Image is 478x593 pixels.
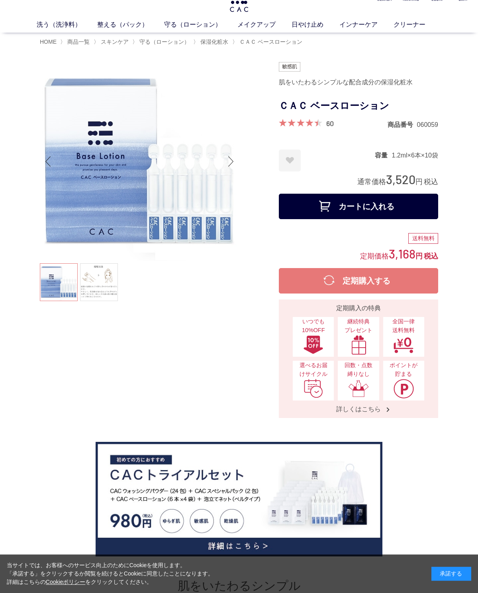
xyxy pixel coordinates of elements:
[94,38,131,46] li: 〉
[199,39,228,45] a: 保湿化粧水
[279,150,301,171] a: お気に入りに登録する
[132,38,192,46] li: 〉
[303,379,324,399] img: 選べるお届けサイクル
[389,246,415,261] span: 3,168
[238,39,302,45] a: ＣＡＣ ベースローション
[357,178,386,186] span: 通常価格
[193,38,230,46] li: 〉
[431,567,471,581] div: 承諾する
[60,38,92,46] li: 〉
[375,151,392,159] dt: 容量
[279,268,438,294] button: 定期購入する
[7,561,214,586] div: 当サイトでは、お客様へのサービス向上のためにCookieを使用します。 「承諾する」をクリックするか閲覧を続けるとCookieに同意したことになります。 詳細はこちらの をクリックしてください。
[392,151,438,159] dd: 1.2ml×6本×10袋
[394,20,441,29] a: クリーナー
[408,233,438,244] div: 送料無料
[415,178,423,186] span: 円
[387,361,420,378] span: ポイントが貯まる
[279,97,438,115] h1: ＣＡＣ ベースローション
[387,317,420,334] span: 全国一律 送料無料
[386,172,415,187] span: 3,520
[415,252,423,260] span: 円
[393,335,414,355] img: 全国一律送料無料
[297,361,330,378] span: 選べるお届けサイクル
[46,579,86,585] a: Cookieポリシー
[99,39,129,45] a: スキンケア
[200,39,228,45] span: 保湿化粧水
[297,317,330,334] span: いつでも10%OFF
[40,146,56,177] div: Previous slide
[67,39,90,45] span: 商品一覧
[101,39,129,45] span: スキンケア
[97,20,164,29] a: 整える（パック）
[164,20,237,29] a: 守る（ローション）
[139,39,190,45] span: 守る（ローション）
[424,252,438,260] span: 税込
[37,20,97,29] a: 洗う（洗浄料）
[393,379,414,399] img: ポイントが貯まる
[40,39,57,45] a: HOME
[348,379,369,399] img: 回数・点数縛りなし
[326,119,334,128] a: 60
[328,405,389,413] span: 詳しくはこちら
[348,335,369,355] img: 継続特典プレゼント
[303,335,324,355] img: いつでも10%OFF
[96,442,382,556] img: CACトライアルセット
[237,20,292,29] a: メイクアップ
[138,39,190,45] a: 守る（ローション）
[342,361,375,378] span: 回数・点数縛りなし
[66,39,90,45] a: 商品一覧
[292,20,339,29] a: 日やけ止め
[360,251,389,260] span: 定期価格
[239,39,302,45] span: ＣＡＣ ベースローション
[417,121,438,129] dd: 060059
[279,62,300,72] img: 敏感肌
[339,20,394,29] a: インナーケア
[279,76,438,89] div: 肌をいたわるシンプルな配合成分の保湿化粧水
[282,303,435,313] div: 定期購入の特典
[40,62,239,261] img: ＣＡＣ ベースローション
[279,194,438,219] button: カートに入れる
[388,121,417,129] dt: 商品番号
[232,38,304,46] li: 〉
[342,317,375,334] span: 継続特典 プレゼント
[424,178,438,186] span: 税込
[223,146,239,177] div: Next slide
[279,299,438,418] a: 定期購入の特典 いつでも10%OFFいつでも10%OFF 継続特典プレゼント継続特典プレゼント 全国一律送料無料全国一律送料無料 選べるお届けサイクル選べるお届けサイクル 回数・点数縛りなし回数...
